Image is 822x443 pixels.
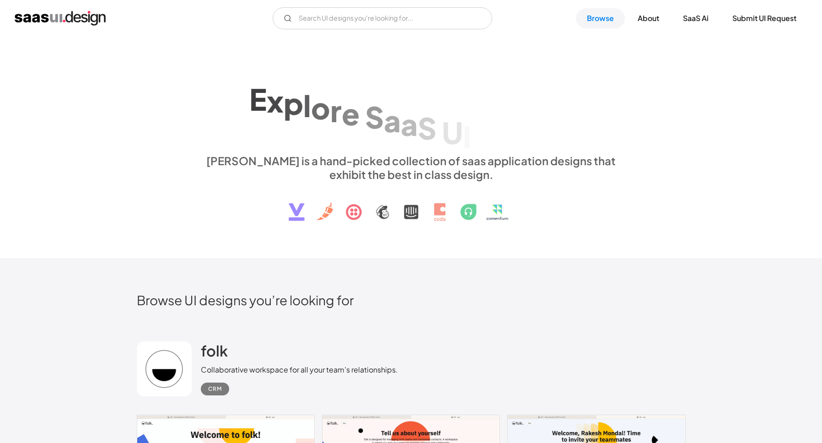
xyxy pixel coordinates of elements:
[208,384,222,394] div: CRM
[463,119,471,154] div: I
[672,8,720,28] a: SaaS Ai
[384,103,401,138] div: a
[442,114,463,150] div: U
[267,83,284,119] div: x
[284,85,303,120] div: p
[721,8,807,28] a: Submit UI Request
[273,7,492,29] input: Search UI designs you're looking for...
[201,341,228,364] a: folk
[627,8,670,28] a: About
[201,341,228,360] h2: folk
[249,81,267,117] div: E
[15,11,106,26] a: home
[311,90,330,125] div: o
[303,87,311,123] div: l
[201,154,622,181] div: [PERSON_NAME] is a hand-picked collection of saas application designs that exhibit the best in cl...
[330,93,342,128] div: r
[273,7,492,29] form: Email Form
[418,110,436,146] div: S
[342,96,360,131] div: e
[201,364,398,375] div: Collaborative workspace for all your team’s relationships.
[576,8,625,28] a: Browse
[201,75,622,145] h1: Explore SaaS UI design patterns & interactions.
[273,181,550,229] img: text, icon, saas logo
[137,292,686,308] h2: Browse UI designs you’re looking for
[401,107,418,142] div: a
[365,99,384,135] div: S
